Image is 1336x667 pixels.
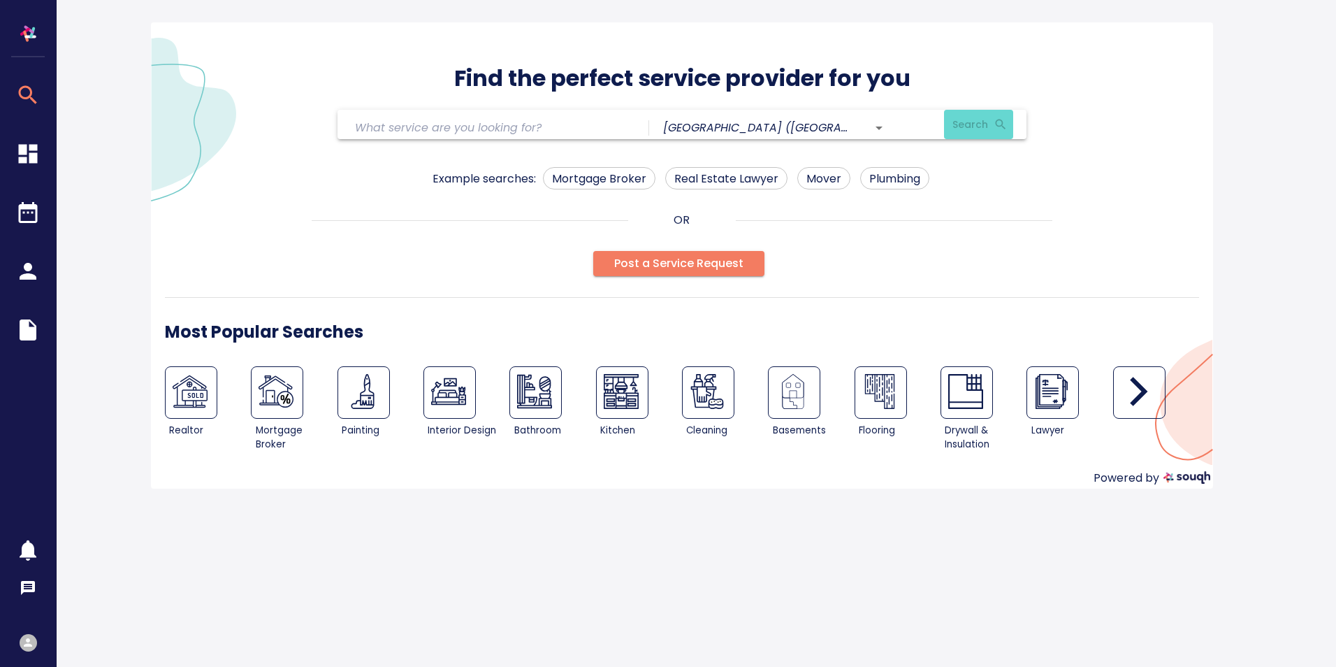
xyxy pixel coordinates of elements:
[861,170,929,187] span: Plumbing
[1031,424,1109,438] div: Lawyer
[797,167,850,189] a: Mover
[600,424,678,438] div: Kitchen
[768,366,854,456] div: Basements
[543,167,655,189] a: Mortgage Broker
[945,424,1022,452] div: Drywall & Insulation
[7,317,49,343] svg: Documents
[251,366,303,419] a: Mortgage Broker / Agent
[614,254,743,273] span: Post a Service Request
[454,64,910,92] h4: Find the perfect service provider for you
[941,366,1026,456] div: Drywall and Insulation
[165,366,217,419] a: Real Estate Broker / Agent
[259,374,293,409] img: Mortgage Broker / Agent
[165,319,363,345] h6: Most Popular Searches
[423,366,476,419] a: Interior Design Services
[423,366,509,456] div: Interior Design Services
[596,366,648,419] a: Kitchen Remodeling
[768,366,820,419] a: Basements
[855,366,907,419] a: Flooring
[517,374,552,409] img: Bathroom Remodeling
[7,141,49,166] svg: Dashboard
[169,424,247,438] div: Realtor
[941,366,993,419] a: Drywall and Insulation
[690,374,725,409] img: Cleaning Services
[798,170,850,187] span: Mover
[428,424,505,438] div: Interior Design
[345,374,380,409] img: Painters & Decorators
[7,259,49,284] svg: Service Providers
[173,374,208,409] img: Real Estate Broker / Agent
[165,366,251,456] div: Real Estate Broker / Agent
[666,170,787,187] span: Real Estate Lawyer
[674,212,690,229] p: OR
[509,366,595,456] div: Bathroom Remodeling
[663,117,848,138] input: Which city?
[1034,374,1069,409] img: Real Estate Lawyer
[20,580,36,601] div: Messages
[337,366,390,419] a: Painters & Decorators
[256,424,333,452] div: Mortgage Broker
[604,374,639,409] img: Kitchen Remodeling
[431,374,466,409] img: Interior Design Services
[860,167,929,189] a: Plumbing
[776,374,811,409] img: Basements
[1026,366,1112,456] div: Real Estate Lawyer
[14,20,42,48] img: logo white
[355,117,614,138] input: What service are you looking for?
[869,118,889,138] button: Open
[7,200,49,225] svg: Calendar
[7,538,49,563] span: Notifications
[342,424,419,438] div: Painting
[686,424,764,438] div: Cleaning
[544,170,655,187] span: Mortgage Broker
[596,366,682,456] div: Kitchen Remodeling
[855,366,941,456] div: Flooring
[1026,366,1079,419] a: Real Estate Lawyer
[7,83,49,108] svg: Marketplace
[251,366,337,456] div: Mortgage Broker / Agent
[682,366,768,456] div: Cleaning Services
[862,374,897,409] img: Flooring
[859,424,936,438] div: Flooring
[1163,471,1210,484] img: souqh logo
[948,374,983,409] img: Drywall and Insulation
[20,634,37,652] div: Profile
[509,366,562,419] a: Bathroom Remodeling
[773,424,850,438] div: Basements
[514,424,592,438] div: Bathroom
[337,366,423,456] div: Painters & Decorators
[665,167,787,189] a: Real Estate Lawyer
[1094,470,1159,489] p: Powered by
[682,366,734,419] a: Cleaning Services
[593,251,764,276] button: Post a Service Request
[433,171,536,189] p: Example searches:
